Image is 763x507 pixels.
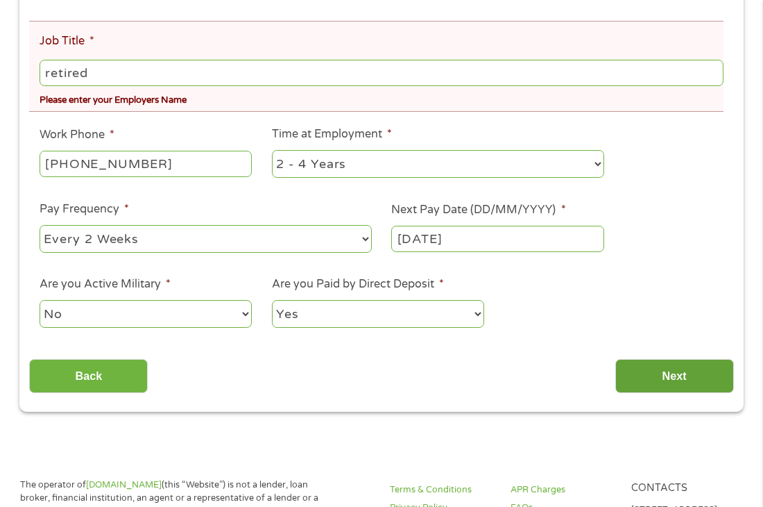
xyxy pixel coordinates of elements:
[511,483,614,497] a: APR Charges
[40,128,114,142] label: Work Phone
[86,479,162,490] a: [DOMAIN_NAME]
[29,359,148,393] input: Back
[615,359,734,393] input: Next
[390,483,493,497] a: Terms & Conditions
[40,277,171,292] label: Are you Active Military
[391,226,603,252] input: ---Click Here for Calendar ---
[40,34,94,49] label: Job Title
[391,203,565,217] label: Next Pay Date (DD/MM/YYYY)
[40,151,252,177] input: (231) 754-4010
[631,482,735,495] h4: Contacts
[40,202,129,217] label: Pay Frequency
[40,89,723,108] div: Please enter your Employers Name
[40,60,723,86] input: Cashier
[272,127,392,142] label: Time at Employment
[272,277,444,292] label: Are you Paid by Direct Deposit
